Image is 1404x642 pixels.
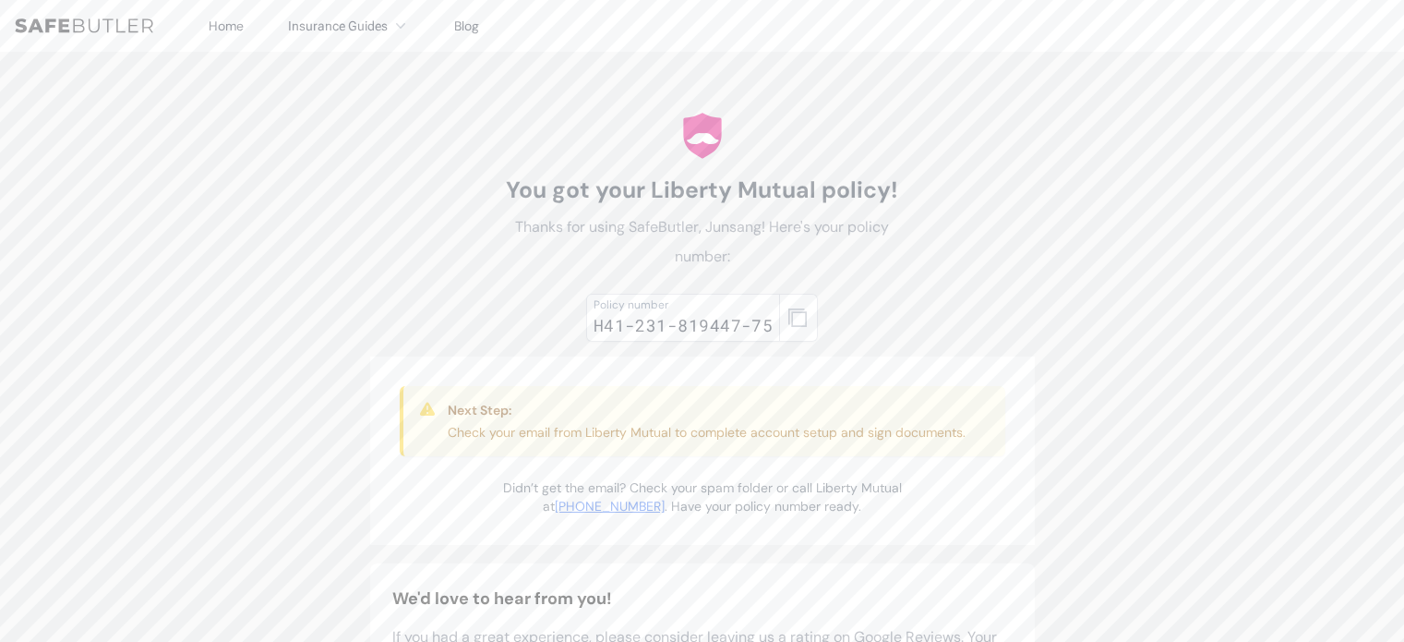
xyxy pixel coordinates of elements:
h2: We'd love to hear from you! [392,586,1013,612]
a: [PHONE_NUMBER] [555,498,665,515]
button: Insurance Guides [288,15,410,37]
a: Home [209,18,244,34]
div: Policy number [594,297,774,312]
img: SafeButler Text Logo [15,18,153,33]
h1: You got your Liberty Mutual policy! [496,176,909,205]
p: Thanks for using SafeButler, Junsang! Here's your policy number: [496,212,909,272]
p: Didn’t get the email? Check your spam folder or call Liberty Mutual at . Have your policy number ... [496,478,909,515]
a: Blog [454,18,479,34]
p: Check your email from Liberty Mutual to complete account setup and sign documents. [448,423,966,442]
h3: Next Step: [448,401,966,419]
div: H41-231-819447-75 [594,312,774,338]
